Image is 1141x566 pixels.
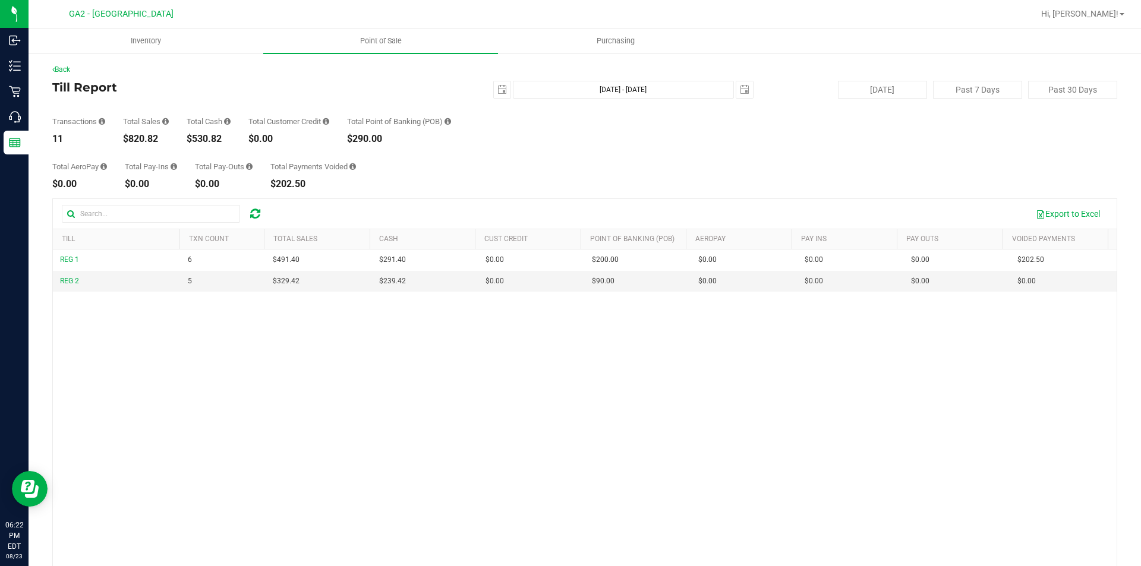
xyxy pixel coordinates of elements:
input: Search... [62,205,240,223]
inline-svg: Inventory [9,60,21,72]
span: $0.00 [486,254,504,265]
span: $0.00 [486,276,504,287]
span: $0.00 [911,254,929,265]
div: 11 [52,134,105,144]
span: $90.00 [592,276,614,287]
span: 6 [188,254,192,265]
span: $491.40 [273,254,300,265]
button: Past 7 Days [933,81,1022,99]
span: $0.00 [698,276,717,287]
i: Sum of all cash pay-outs removed from tills within the date range. [246,163,253,170]
span: $0.00 [805,276,823,287]
div: $530.82 [187,134,231,144]
inline-svg: Reports [9,137,21,148]
inline-svg: Retail [9,86,21,97]
inline-svg: Inbound [9,34,21,46]
i: Sum of all successful, non-voided cash payment transaction amounts (excluding tips and transactio... [224,118,231,125]
button: [DATE] [838,81,927,99]
span: $202.50 [1017,254,1044,265]
div: $0.00 [195,179,253,189]
a: Voided Payments [1012,235,1075,243]
a: Purchasing [498,29,733,53]
div: Transactions [52,118,105,125]
span: Hi, [PERSON_NAME]! [1041,9,1118,18]
div: Total AeroPay [52,163,107,170]
span: $329.42 [273,276,300,287]
span: $0.00 [911,276,929,287]
span: select [736,81,753,98]
span: Inventory [115,36,177,46]
div: Total Point of Banking (POB) [347,118,451,125]
button: Export to Excel [1028,204,1108,224]
iframe: Resource center [12,471,48,507]
span: $200.00 [592,254,619,265]
p: 08/23 [5,552,23,561]
div: Total Sales [123,118,169,125]
span: Point of Sale [344,36,418,46]
div: $202.50 [270,179,356,189]
i: Sum of all successful, non-voided payment transaction amounts (excluding tips and transaction fee... [162,118,169,125]
i: Sum of all voided payment transaction amounts (excluding tips and transaction fees) within the da... [349,163,356,170]
div: Total Cash [187,118,231,125]
div: $0.00 [52,179,107,189]
i: Sum of the successful, non-voided point-of-banking payment transaction amounts, both via payment ... [445,118,451,125]
inline-svg: Call Center [9,111,21,123]
span: $291.40 [379,254,406,265]
a: Inventory [29,29,263,53]
span: $239.42 [379,276,406,287]
a: Cash [379,235,398,243]
span: $0.00 [698,254,717,265]
span: GA2 - [GEOGRAPHIC_DATA] [69,9,174,19]
div: Total Customer Credit [248,118,329,125]
a: Point of Banking (POB) [590,235,674,243]
i: Sum of all cash pay-ins added to tills within the date range. [171,163,177,170]
div: Total Pay-Ins [125,163,177,170]
a: Total Sales [273,235,317,243]
a: Point of Sale [263,29,498,53]
h4: Till Report [52,81,407,94]
span: REG 1 [60,255,79,264]
span: $0.00 [805,254,823,265]
a: Till [62,235,75,243]
a: Cust Credit [484,235,528,243]
span: $0.00 [1017,276,1036,287]
span: select [494,81,510,98]
i: Sum of all successful AeroPay payment transaction amounts for all purchases in the date range. Ex... [100,163,107,170]
div: $820.82 [123,134,169,144]
a: AeroPay [695,235,726,243]
div: $0.00 [248,134,329,144]
a: Pay Ins [801,235,827,243]
a: TXN Count [189,235,229,243]
div: $290.00 [347,134,451,144]
a: Pay Outs [906,235,938,243]
span: 5 [188,276,192,287]
i: Sum of all successful, non-voided payment transaction amounts using account credit as the payment... [323,118,329,125]
span: REG 2 [60,277,79,285]
p: 06:22 PM EDT [5,520,23,552]
span: Purchasing [581,36,651,46]
button: Past 30 Days [1028,81,1117,99]
a: Back [52,65,70,74]
div: $0.00 [125,179,177,189]
div: Total Payments Voided [270,163,356,170]
div: Total Pay-Outs [195,163,253,170]
i: Count of all successful payment transactions, possibly including voids, refunds, and cash-back fr... [99,118,105,125]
